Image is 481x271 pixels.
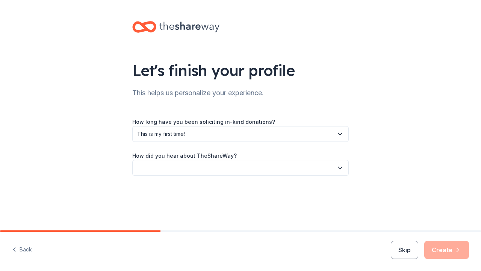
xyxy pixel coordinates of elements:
[132,60,349,81] div: Let's finish your profile
[132,87,349,99] div: This helps us personalize your experience.
[132,118,275,126] label: How long have you been soliciting in-kind donations?
[132,152,237,160] label: How did you hear about TheShareWay?
[132,126,349,142] button: This is my first time!
[391,241,418,259] button: Skip
[137,129,333,139] span: This is my first time!
[12,242,32,258] button: Back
